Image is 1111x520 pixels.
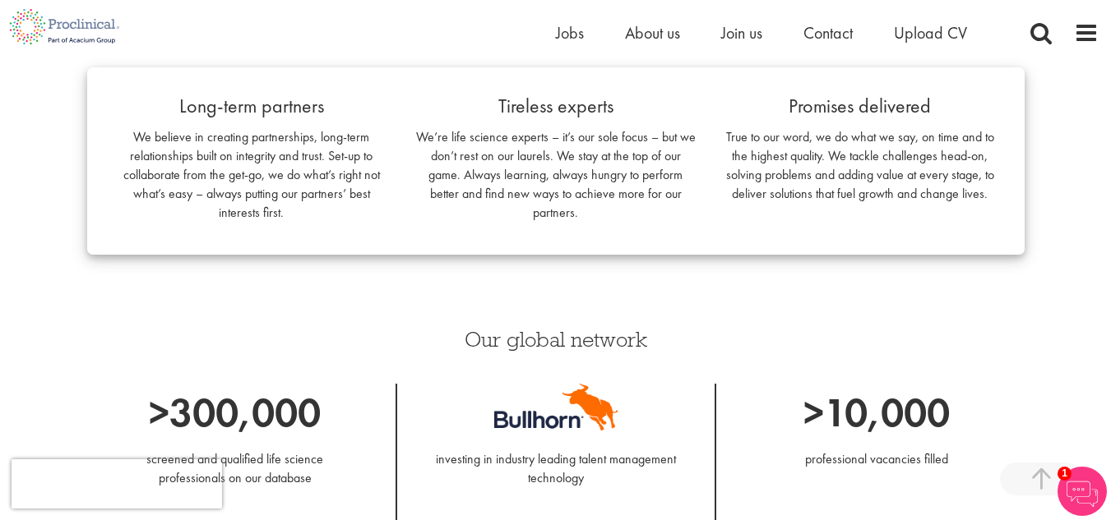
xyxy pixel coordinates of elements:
p: Tireless experts [416,92,696,120]
p: Long-term partners [112,92,391,120]
p: professional vacancies filled [729,450,1025,469]
p: We believe in creating partnerships, long-term relationships built on integrity and trust. Set-up... [112,128,391,222]
img: Bullhorn [494,384,618,430]
img: Chatbot [1058,467,1107,516]
p: We’re life science experts – it’s our sole focus – but we don’t rest on our laurels. We stay at t... [416,128,696,222]
iframe: reCAPTCHA [12,459,222,508]
a: Upload CV [894,22,967,44]
a: About us [625,22,680,44]
p: investing in industry leading talent management technology [410,430,702,488]
p: True to our word, we do what we say, on time and to the highest quality. We tackle challenges hea... [720,128,1000,203]
h3: Our global network [87,329,1025,350]
a: Contact [803,22,853,44]
p: Promises delivered [720,92,1000,120]
p: >300,000 [87,384,383,442]
a: Join us [721,22,762,44]
a: Jobs [556,22,584,44]
span: 1 [1058,467,1072,481]
p: >10,000 [729,384,1025,442]
p: screened and qualified life science professionals on our database [87,450,383,488]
